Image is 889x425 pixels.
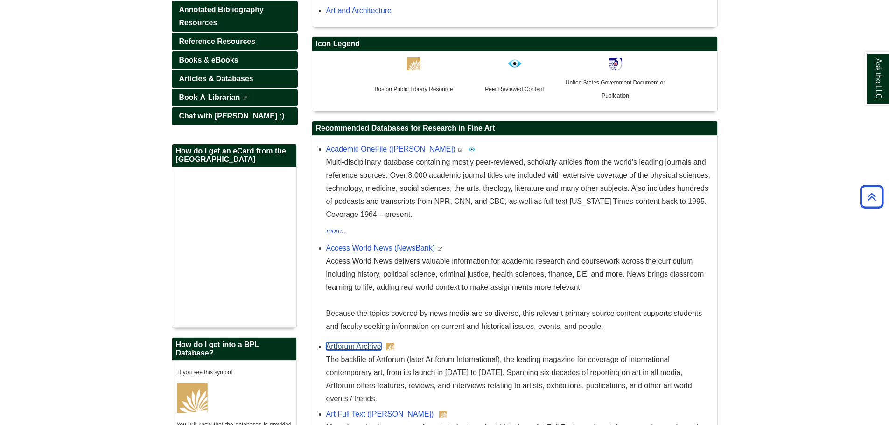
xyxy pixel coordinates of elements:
[386,343,394,350] img: Boston Public Library
[312,37,717,51] h2: Icon Legend
[507,56,522,71] img: http://lgimages.s3.amazonaws.com/data/imagemanager/89541/peer_review_icon.png
[439,411,447,418] img: Boston Public Library
[177,383,208,413] img: Boston Public Library Logo
[326,342,381,350] a: Artforum Archive
[468,146,476,153] img: Peer Reviewed
[179,75,253,83] span: Articles & Databases
[374,86,453,92] span: Boston Public Library Resource
[177,369,232,376] span: If you see this symbol
[407,57,420,70] img: http://lgimages.s3.amazonaws.com/data/imagemanager/89541/bpl.png
[437,247,443,251] i: This link opens in a new window
[609,58,622,70] img: http://lgimages.s3.amazonaws.com/data/imagemanager/89541/government_document.jpg
[457,148,463,152] i: This link opens in a new window
[179,6,264,27] span: Annotated Bibliography Resources
[172,338,296,361] h2: How do I get into a BPL Database?
[485,86,544,92] span: Peer Reviewed Content
[172,144,296,167] h2: How do I get an eCard from the [GEOGRAPHIC_DATA]
[172,51,298,69] a: Books & eBooks
[172,1,298,32] a: Annotated Bibliography Resources
[242,96,248,100] i: This link opens in a new window
[172,107,298,125] a: Chat with [PERSON_NAME] :)
[177,172,292,319] iframe: YouTube video player
[172,33,298,50] a: Reference Resources
[326,7,392,14] a: Art and Architecture
[326,410,434,418] a: Art Full Text ([PERSON_NAME])
[172,89,298,106] a: Book-A-Librarian
[179,93,240,101] span: Book-A-Librarian
[326,353,713,405] div: The backfile of Artforum (later Artforum International), the leading magazine for coverage of int...
[326,145,455,153] a: Academic OneFile ([PERSON_NAME])
[566,79,665,99] span: United States Government Document or Publication
[179,37,256,45] span: Reference Resources
[326,226,348,237] button: more...
[326,244,435,252] a: Access World News (NewsBank)
[179,112,285,120] span: Chat with [PERSON_NAME] :)
[326,255,713,333] div: Access World News delivers valuable information for academic research and coursework across the c...
[172,70,298,88] a: Articles & Databases
[312,121,717,136] h2: Recommended Databases for Research in Fine Art
[179,56,238,64] span: Books & eBooks
[857,190,887,203] a: Back to Top
[326,156,713,221] p: Multi-disciplinary database containing mostly peer-reviewed, scholarly articles from the world's ...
